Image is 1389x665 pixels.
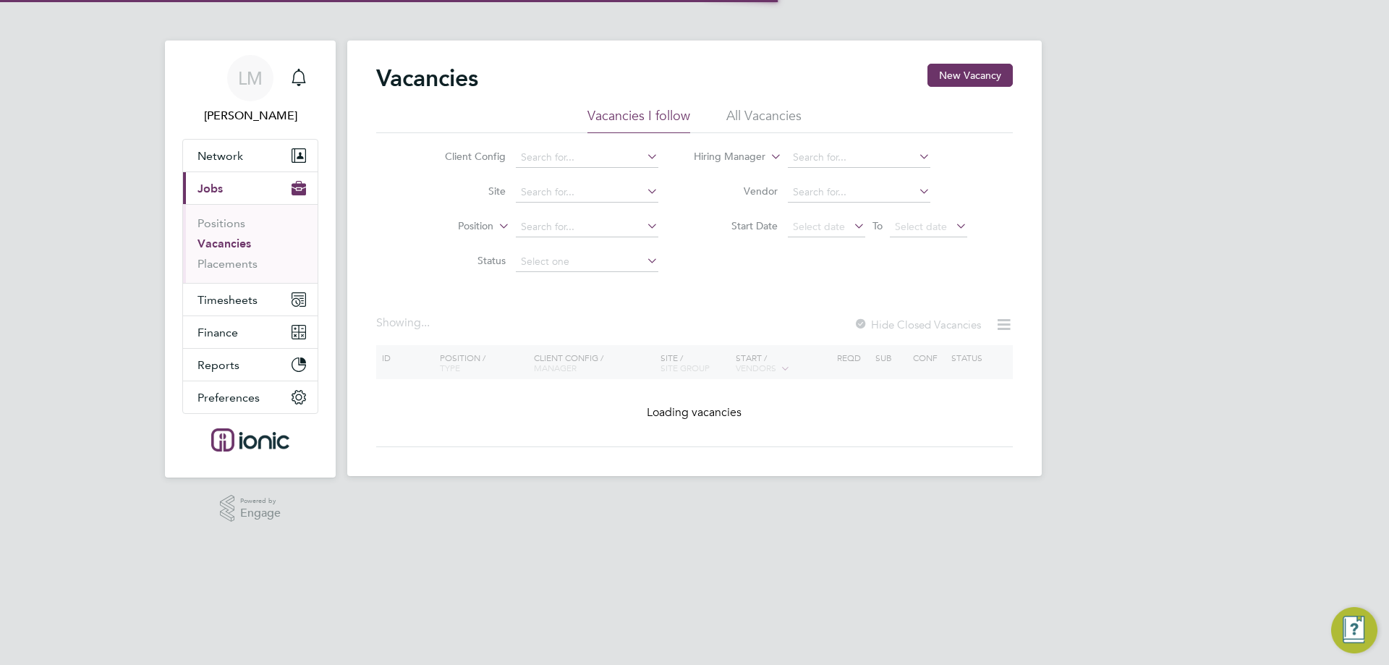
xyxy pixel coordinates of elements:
[197,149,243,163] span: Network
[421,315,430,330] span: ...
[182,428,318,452] a: Go to home page
[197,391,260,404] span: Preferences
[211,428,289,452] img: ionic-logo-retina.png
[694,185,778,198] label: Vendor
[895,220,947,233] span: Select date
[182,55,318,124] a: LM[PERSON_NAME]
[422,254,506,267] label: Status
[183,140,318,171] button: Network
[376,64,478,93] h2: Vacancies
[694,219,778,232] label: Start Date
[1331,607,1377,653] button: Engage Resource Center
[726,107,802,133] li: All Vacancies
[682,150,765,164] label: Hiring Manager
[587,107,690,133] li: Vacancies I follow
[516,217,658,237] input: Search for...
[197,216,245,230] a: Positions
[927,64,1013,87] button: New Vacancy
[240,495,281,507] span: Powered by
[422,185,506,198] label: Site
[422,150,506,163] label: Client Config
[788,182,930,203] input: Search for...
[220,495,281,522] a: Powered byEngage
[197,358,239,372] span: Reports
[183,381,318,413] button: Preferences
[183,204,318,283] div: Jobs
[516,148,658,168] input: Search for...
[183,349,318,381] button: Reports
[410,219,493,234] label: Position
[183,284,318,315] button: Timesheets
[182,107,318,124] span: Laura Moody
[240,507,281,520] span: Engage
[238,69,263,88] span: LM
[516,252,658,272] input: Select one
[197,182,223,195] span: Jobs
[165,41,336,478] nav: Main navigation
[197,293,258,307] span: Timesheets
[197,326,238,339] span: Finance
[183,316,318,348] button: Finance
[788,148,930,168] input: Search for...
[854,318,981,331] label: Hide Closed Vacancies
[516,182,658,203] input: Search for...
[376,315,433,331] div: Showing
[793,220,845,233] span: Select date
[868,216,887,235] span: To
[197,237,251,250] a: Vacancies
[197,257,258,271] a: Placements
[183,172,318,204] button: Jobs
